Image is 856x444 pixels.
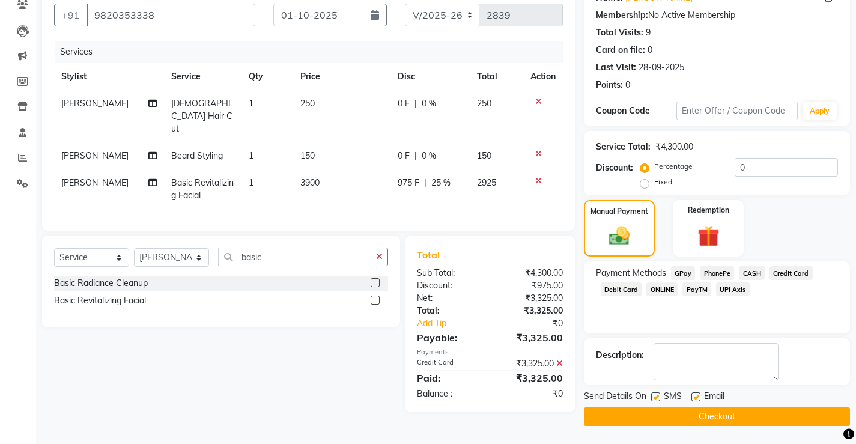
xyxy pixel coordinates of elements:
th: Service [164,63,241,90]
div: Last Visit: [596,61,636,74]
span: 25 % [431,177,451,189]
div: Net: [408,292,490,305]
div: Balance : [408,388,490,400]
span: 0 % [422,150,436,162]
span: 0 F [398,97,410,110]
button: Checkout [584,407,850,426]
th: Total [470,63,523,90]
label: Fixed [654,177,672,187]
div: Sub Total: [408,267,490,279]
div: Service Total: [596,141,651,153]
div: Credit Card [408,357,490,370]
div: ₹0 [503,317,572,330]
span: 150 [477,150,491,161]
span: CASH [739,266,765,280]
div: ₹4,300.00 [490,267,571,279]
div: ₹3,325.00 [490,292,571,305]
div: 9 [646,26,651,39]
span: Email [704,390,724,405]
div: 0 [648,44,652,56]
label: Redemption [688,205,729,216]
span: 250 [477,98,491,109]
span: UPI Axis [716,282,750,296]
span: 975 F [398,177,419,189]
div: ₹0 [490,388,571,400]
div: Description: [596,349,644,362]
div: No Active Membership [596,9,838,22]
div: Discount: [408,279,490,292]
input: Search by Name/Mobile/Email/Code [87,4,255,26]
span: GPay [671,266,696,280]
div: Services [55,41,572,63]
div: Paid: [408,371,490,385]
th: Price [293,63,390,90]
span: Basic Revitalizing Facial [171,177,234,201]
div: 0 [625,79,630,91]
span: [PERSON_NAME] [61,98,129,109]
div: Basic Revitalizing Facial [54,294,146,307]
th: Stylist [54,63,164,90]
input: Search or Scan [218,248,371,266]
span: [PERSON_NAME] [61,177,129,188]
button: Apply [803,102,837,120]
div: ₹3,325.00 [490,371,571,385]
div: Payments [417,347,563,357]
span: 150 [300,150,315,161]
div: Discount: [596,162,633,174]
div: Points: [596,79,623,91]
span: Beard Styling [171,150,223,161]
button: +91 [54,4,88,26]
span: [DEMOGRAPHIC_DATA] Hair Cut [171,98,232,134]
span: Credit Card [769,266,813,280]
span: Debit Card [601,282,642,296]
span: PhonePe [700,266,734,280]
div: 28-09-2025 [639,61,684,74]
span: | [414,150,417,162]
span: 3900 [300,177,320,188]
span: Send Details On [584,390,646,405]
label: Manual Payment [590,206,648,217]
span: 250 [300,98,315,109]
span: PayTM [682,282,711,296]
div: ₹975.00 [490,279,571,292]
label: Percentage [654,161,693,172]
img: _gift.svg [691,223,726,250]
div: ₹3,325.00 [490,305,571,317]
span: 0 % [422,97,436,110]
div: Coupon Code [596,105,676,117]
div: Total Visits: [596,26,643,39]
span: SMS [664,390,682,405]
div: Card on file: [596,44,645,56]
span: | [424,177,426,189]
span: ONLINE [646,282,678,296]
div: Payable: [408,330,490,345]
span: 0 F [398,150,410,162]
span: Total [417,249,445,261]
span: 1 [249,177,253,188]
th: Action [523,63,563,90]
input: Enter Offer / Coupon Code [676,102,798,120]
span: 1 [249,150,253,161]
div: Total: [408,305,490,317]
a: Add Tip [408,317,503,330]
div: ₹4,300.00 [655,141,693,153]
th: Qty [241,63,293,90]
th: Disc [390,63,470,90]
div: Membership: [596,9,648,22]
span: Payment Methods [596,267,666,279]
img: _cash.svg [603,224,636,248]
div: ₹3,325.00 [490,357,571,370]
span: 1 [249,98,253,109]
span: | [414,97,417,110]
span: [PERSON_NAME] [61,150,129,161]
div: ₹3,325.00 [490,330,571,345]
span: 2925 [477,177,496,188]
div: Basic Radiance Cleanup [54,277,148,290]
